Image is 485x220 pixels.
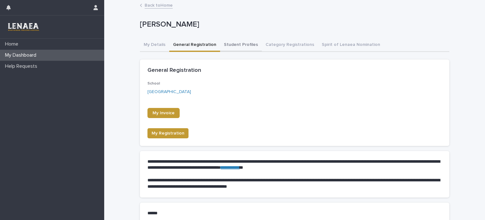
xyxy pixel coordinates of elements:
button: My Registration [147,128,189,138]
img: 3TRreipReCSEaaZc33pQ [5,21,41,33]
span: My Registration [152,130,184,136]
button: Spirit of Lenaea Nomination [318,39,384,52]
h2: General Registration [147,67,201,74]
p: [PERSON_NAME] [140,20,447,29]
span: My Invoice [153,111,175,115]
button: General Registration [169,39,220,52]
p: Home [3,41,23,47]
button: Student Profiles [220,39,262,52]
button: Category Registrations [262,39,318,52]
a: [GEOGRAPHIC_DATA] [147,89,191,95]
p: Help Requests [3,63,42,69]
p: My Dashboard [3,52,41,58]
a: Back toHome [145,1,173,9]
span: School [147,82,160,85]
button: My Details [140,39,169,52]
a: My Invoice [147,108,180,118]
